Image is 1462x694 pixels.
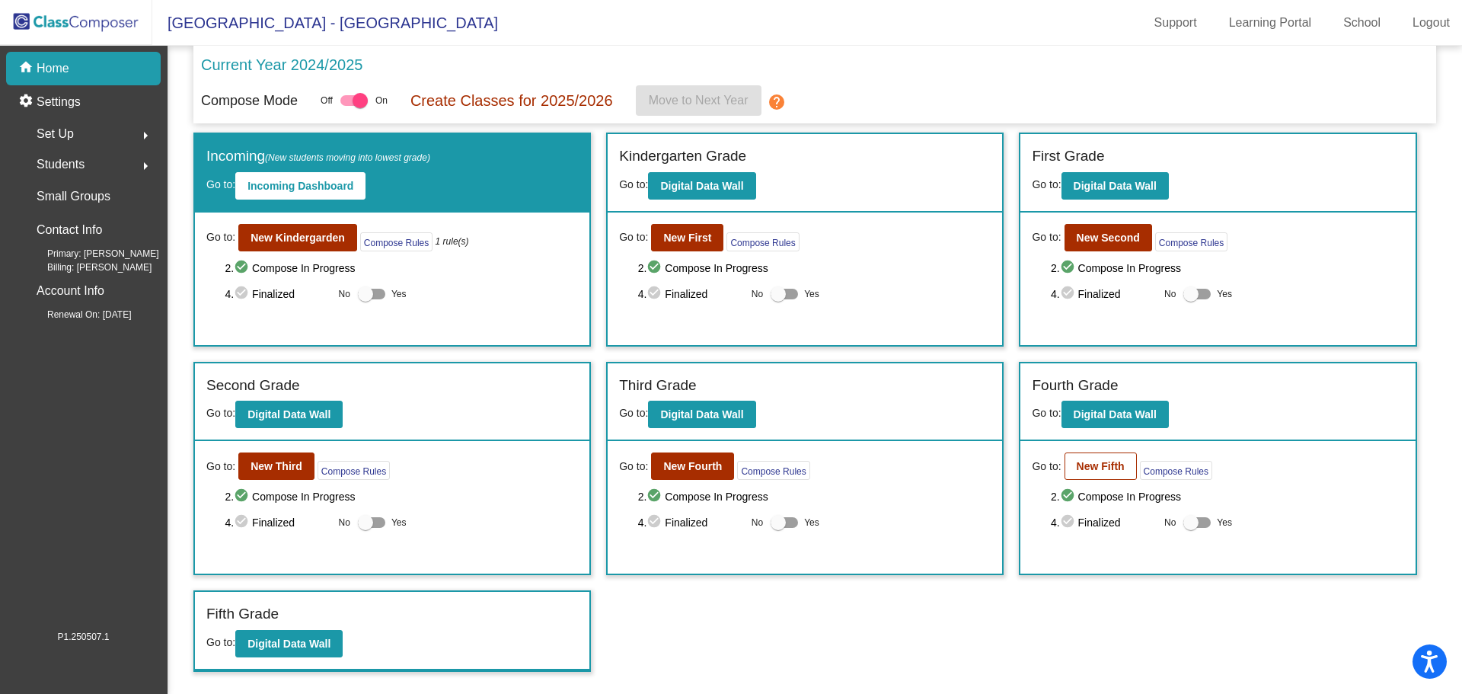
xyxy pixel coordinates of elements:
[1060,513,1078,532] mat-icon: check_circle
[638,513,744,532] span: 4. Finalized
[1217,513,1232,532] span: Yes
[23,247,159,261] span: Primary: [PERSON_NAME]
[1032,229,1061,245] span: Go to:
[37,280,104,302] p: Account Info
[638,488,991,506] span: 2. Compose In Progress
[206,603,279,625] label: Fifth Grade
[410,89,613,112] p: Create Classes for 2025/2026
[238,224,357,251] button: New Kindergarden
[206,229,235,245] span: Go to:
[619,229,648,245] span: Go to:
[804,513,819,532] span: Yes
[436,235,469,248] i: 1 rule(s)
[1077,460,1125,472] b: New Fifth
[752,516,763,529] span: No
[1061,401,1169,428] button: Digital Data Wall
[660,408,743,421] b: Digital Data Wall
[265,152,430,163] span: (New students moving into lowest grade)
[663,460,722,472] b: New Fourth
[225,488,578,506] span: 2. Compose In Progress
[619,407,648,419] span: Go to:
[37,154,85,175] span: Students
[225,285,330,303] span: 4. Finalized
[136,126,155,145] mat-icon: arrow_right
[1400,11,1462,35] a: Logout
[651,224,723,251] button: New First
[619,146,746,168] label: Kindergarten Grade
[619,375,696,397] label: Third Grade
[663,232,711,244] b: New First
[651,453,734,480] button: New Fourth
[1077,232,1140,244] b: New Second
[360,232,433,251] button: Compose Rules
[648,401,755,428] button: Digital Data Wall
[752,287,763,301] span: No
[23,308,131,321] span: Renewal On: [DATE]
[234,513,252,532] mat-icon: check_circle
[37,186,110,207] p: Small Groups
[1032,178,1061,190] span: Go to:
[18,59,37,78] mat-icon: home
[201,53,362,76] p: Current Year 2024/2025
[391,513,407,532] span: Yes
[234,488,252,506] mat-icon: check_circle
[1060,488,1078,506] mat-icon: check_circle
[1140,461,1212,480] button: Compose Rules
[1032,375,1118,397] label: Fourth Grade
[206,178,235,190] span: Go to:
[318,461,390,480] button: Compose Rules
[619,459,648,475] span: Go to:
[37,123,74,145] span: Set Up
[737,461,809,480] button: Compose Rules
[238,453,314,480] button: New Third
[235,172,365,200] button: Incoming Dashboard
[247,408,330,421] b: Digital Data Wall
[247,180,353,192] b: Incoming Dashboard
[206,146,430,168] label: Incoming
[234,285,252,303] mat-icon: check_circle
[225,259,578,277] span: 2. Compose In Progress
[660,180,743,192] b: Digital Data Wall
[646,259,665,277] mat-icon: check_circle
[768,93,786,111] mat-icon: help
[1217,11,1324,35] a: Learning Portal
[1065,453,1137,480] button: New Fifth
[1155,232,1227,251] button: Compose Rules
[251,460,302,472] b: New Third
[1051,513,1157,532] span: 4. Finalized
[646,488,665,506] mat-icon: check_circle
[201,91,298,111] p: Compose Mode
[235,401,343,428] button: Digital Data Wall
[1164,516,1176,529] span: No
[1074,408,1157,421] b: Digital Data Wall
[391,285,407,303] span: Yes
[804,285,819,303] span: Yes
[152,11,498,35] span: [GEOGRAPHIC_DATA] - [GEOGRAPHIC_DATA]
[23,261,152,274] span: Billing: [PERSON_NAME]
[646,285,665,303] mat-icon: check_circle
[1051,259,1404,277] span: 2. Compose In Progress
[1074,180,1157,192] b: Digital Data Wall
[234,259,252,277] mat-icon: check_circle
[1060,259,1078,277] mat-icon: check_circle
[638,259,991,277] span: 2. Compose In Progress
[18,93,37,111] mat-icon: settings
[339,287,350,301] span: No
[206,375,300,397] label: Second Grade
[638,285,744,303] span: 4. Finalized
[1051,285,1157,303] span: 4. Finalized
[1164,287,1176,301] span: No
[1331,11,1393,35] a: School
[1032,407,1061,419] span: Go to:
[37,219,102,241] p: Contact Info
[636,85,761,116] button: Move to Next Year
[1217,285,1232,303] span: Yes
[339,516,350,529] span: No
[235,630,343,657] button: Digital Data Wall
[1142,11,1209,35] a: Support
[1032,459,1061,475] span: Go to:
[37,93,81,111] p: Settings
[1051,488,1404,506] span: 2. Compose In Progress
[251,232,345,244] b: New Kindergarden
[225,513,330,532] span: 4. Finalized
